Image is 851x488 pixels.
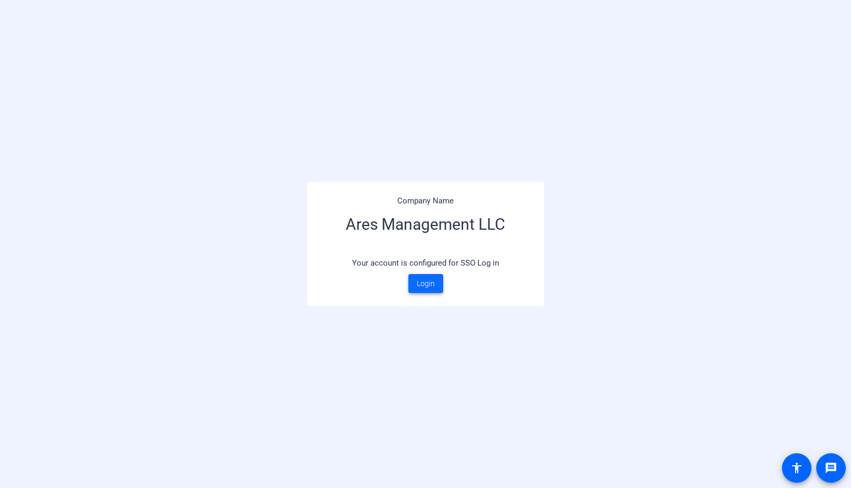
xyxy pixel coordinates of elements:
h3: Ares Management LLC [320,207,531,252]
mat-icon: message [825,462,837,474]
mat-icon: accessibility [790,462,803,474]
a: Login [408,274,443,293]
p: Your account is configured for SSO Log in [320,252,531,275]
span: Login [417,278,435,289]
p: Company Name [320,195,531,207]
